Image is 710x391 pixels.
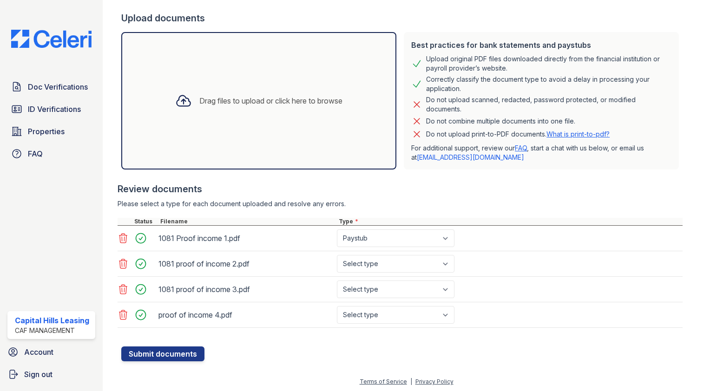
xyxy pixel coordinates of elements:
[15,326,89,335] div: CAF Management
[158,218,337,225] div: Filename
[7,78,95,96] a: Doc Verifications
[426,95,671,114] div: Do not upload scanned, redacted, password protected, or modified documents.
[28,148,43,159] span: FAQ
[426,75,671,93] div: Correctly classify the document type to avoid a delay in processing your application.
[158,231,333,246] div: 1081 Proof income 1.pdf
[410,378,412,385] div: |
[24,369,53,380] span: Sign out
[411,143,671,162] p: For additional support, review our , start a chat with us below, or email us at
[7,144,95,163] a: FAQ
[4,343,99,361] a: Account
[546,130,610,138] a: What is print-to-pdf?
[158,307,333,322] div: proof of income 4.pdf
[7,122,95,141] a: Properties
[4,365,99,384] a: Sign out
[28,126,65,137] span: Properties
[121,346,204,361] button: Submit documents
[118,199,683,209] div: Please select a type for each document uploaded and resolve any errors.
[132,218,158,225] div: Status
[158,282,333,297] div: 1081 proof of income 3.pdf
[199,95,342,106] div: Drag files to upload or click here to browse
[515,144,527,152] a: FAQ
[158,256,333,271] div: 1081 proof of income 2.pdf
[426,130,610,139] p: Do not upload print-to-PDF documents.
[415,378,454,385] a: Privacy Policy
[411,39,671,51] div: Best practices for bank statements and paystubs
[426,54,671,73] div: Upload original PDF files downloaded directly from the financial institution or payroll provider’...
[417,153,524,161] a: [EMAIL_ADDRESS][DOMAIN_NAME]
[4,30,99,48] img: CE_Logo_Blue-a8612792a0a2168367f1c8372b55b34899dd931a85d93a1a3d3e32e68fde9ad4.png
[7,100,95,118] a: ID Verifications
[28,81,88,92] span: Doc Verifications
[360,378,407,385] a: Terms of Service
[15,315,89,326] div: Capital Hills Leasing
[24,346,53,358] span: Account
[118,182,683,195] div: Review documents
[337,218,683,225] div: Type
[426,116,575,127] div: Do not combine multiple documents into one file.
[28,104,81,115] span: ID Verifications
[121,12,683,25] div: Upload documents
